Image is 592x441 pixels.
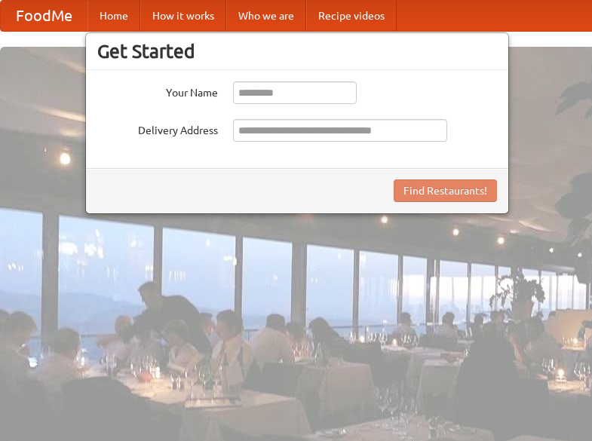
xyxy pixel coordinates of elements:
[87,1,140,31] a: Home
[97,40,497,63] h3: Get Started
[140,1,226,31] a: How it works
[394,179,497,202] button: Find Restaurants!
[97,81,218,100] label: Your Name
[226,1,306,31] a: Who we are
[1,1,87,31] a: FoodMe
[306,1,397,31] a: Recipe videos
[97,119,218,138] label: Delivery Address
